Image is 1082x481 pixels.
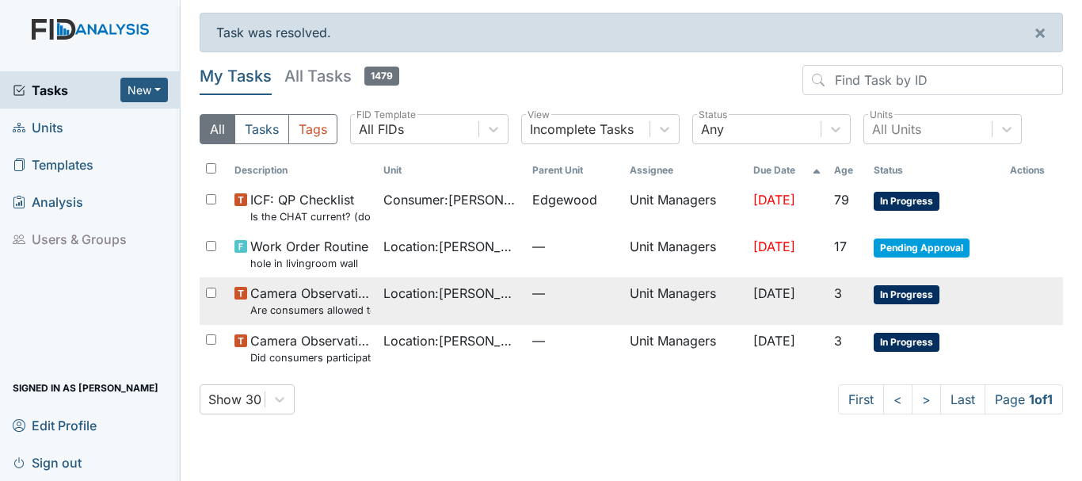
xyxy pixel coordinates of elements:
[623,325,748,372] td: Unit Managers
[250,284,371,318] span: Camera Observation Are consumers allowed to start meals appropriately?
[1004,157,1063,184] th: Actions
[364,67,399,86] span: 1479
[828,157,867,184] th: Toggle SortBy
[208,390,261,409] div: Show 30
[834,239,847,254] span: 17
[13,189,83,214] span: Analysis
[867,157,1004,184] th: Toggle SortBy
[838,384,1063,414] nav: task-pagination
[288,114,337,144] button: Tags
[250,331,371,365] span: Camera Observation Did consumers participate in family style dining?
[250,190,371,224] span: ICF: QP Checklist Is the CHAT current? (document the date in the comment section)
[284,65,399,87] h5: All Tasks
[200,13,1063,52] div: Task was resolved.
[228,157,377,184] th: Toggle SortBy
[250,237,368,271] span: Work Order Routine hole in livingroom wall
[250,209,371,224] small: Is the CHAT current? (document the date in the comment section)
[250,303,371,318] small: Are consumers allowed to start meals appropriately?
[701,120,724,139] div: Any
[530,120,634,139] div: Incomplete Tasks
[532,237,617,256] span: —
[383,284,520,303] span: Location : [PERSON_NAME].
[13,81,120,100] a: Tasks
[753,285,795,301] span: [DATE]
[1029,391,1053,407] strong: 1 of 1
[532,190,597,209] span: Edgewood
[834,192,849,208] span: 79
[13,152,93,177] span: Templates
[838,384,884,414] a: First
[359,120,404,139] div: All FIDs
[526,157,623,184] th: Toggle SortBy
[912,384,941,414] a: >
[234,114,289,144] button: Tasks
[250,256,368,271] small: hole in livingroom wall
[802,65,1063,95] input: Find Task by ID
[753,333,795,349] span: [DATE]
[747,157,828,184] th: Toggle SortBy
[383,331,520,350] span: Location : [PERSON_NAME].
[1018,13,1062,52] button: ×
[623,277,748,324] td: Unit Managers
[377,157,526,184] th: Toggle SortBy
[883,384,912,414] a: <
[623,231,748,277] td: Unit Managers
[874,192,939,211] span: In Progress
[834,333,842,349] span: 3
[874,285,939,304] span: In Progress
[13,376,158,400] span: Signed in as [PERSON_NAME]
[872,120,921,139] div: All Units
[834,285,842,301] span: 3
[623,184,748,231] td: Unit Managers
[383,237,520,256] span: Location : [PERSON_NAME].
[532,331,617,350] span: —
[200,114,337,144] div: Type filter
[753,239,795,254] span: [DATE]
[120,78,168,102] button: New
[623,157,748,184] th: Assignee
[874,333,939,352] span: In Progress
[200,65,272,87] h5: My Tasks
[250,350,371,365] small: Did consumers participate in family style dining?
[985,384,1063,414] span: Page
[532,284,617,303] span: —
[13,115,63,139] span: Units
[200,114,235,144] button: All
[753,192,795,208] span: [DATE]
[383,190,520,209] span: Consumer : [PERSON_NAME]
[13,450,82,475] span: Sign out
[13,413,97,437] span: Edit Profile
[206,163,216,174] input: Toggle All Rows Selected
[874,239,970,258] span: Pending Approval
[940,384,985,414] a: Last
[1034,21,1046,44] span: ×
